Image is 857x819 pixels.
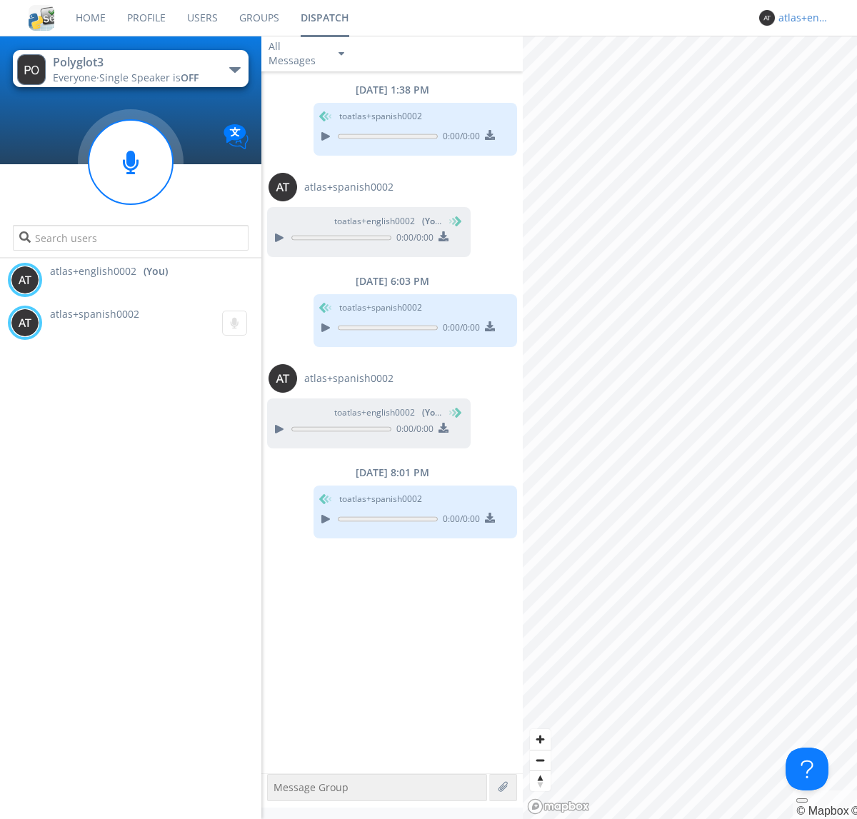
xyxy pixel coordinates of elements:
[485,130,495,140] img: download media button
[339,52,344,56] img: caret-down-sm.svg
[339,110,422,123] span: to atlas+spanish0002
[778,11,832,25] div: atlas+english0002
[334,406,441,419] span: to atlas+english0002
[261,274,523,288] div: [DATE] 6:03 PM
[181,71,199,84] span: OFF
[391,423,433,438] span: 0:00 / 0:00
[11,308,39,337] img: 373638.png
[13,50,248,87] button: Polyglot3Everyone·Single Speaker isOFF
[530,750,551,770] button: Zoom out
[269,39,326,68] div: All Messages
[17,54,46,85] img: 373638.png
[269,173,297,201] img: 373638.png
[261,83,523,97] div: [DATE] 1:38 PM
[422,215,443,227] span: (You)
[438,231,448,241] img: download media button
[13,225,248,251] input: Search users
[11,266,39,294] img: 373638.png
[759,10,775,26] img: 373638.png
[50,307,139,321] span: atlas+spanish0002
[334,215,441,228] span: to atlas+english0002
[53,71,214,85] div: Everyone ·
[485,513,495,523] img: download media button
[530,770,551,791] button: Reset bearing to north
[304,371,394,386] span: atlas+spanish0002
[144,264,168,278] div: (You)
[50,264,136,278] span: atlas+english0002
[304,180,394,194] span: atlas+spanish0002
[796,805,848,817] a: Mapbox
[438,423,448,433] img: download media button
[53,54,214,71] div: Polyglot3
[527,798,590,815] a: Mapbox logo
[261,466,523,480] div: [DATE] 8:01 PM
[530,750,551,770] span: Zoom out
[438,130,480,146] span: 0:00 / 0:00
[422,406,443,418] span: (You)
[786,748,828,790] iframe: Toggle Customer Support
[391,231,433,247] span: 0:00 / 0:00
[530,729,551,750] button: Zoom in
[339,493,422,506] span: to atlas+spanish0002
[29,5,54,31] img: cddb5a64eb264b2086981ab96f4c1ba7
[438,513,480,528] span: 0:00 / 0:00
[99,71,199,84] span: Single Speaker is
[796,798,808,803] button: Toggle attribution
[485,321,495,331] img: download media button
[224,124,249,149] img: Translation enabled
[339,301,422,314] span: to atlas+spanish0002
[438,321,480,337] span: 0:00 / 0:00
[269,364,297,393] img: 373638.png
